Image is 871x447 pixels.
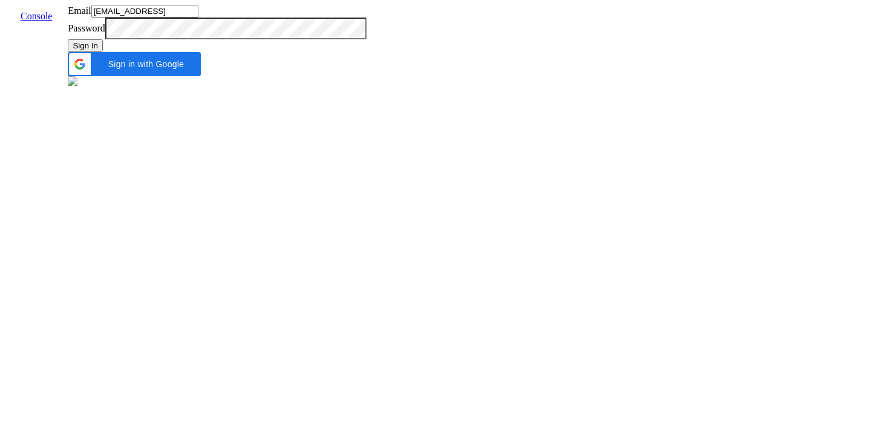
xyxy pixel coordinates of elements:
label: Password [68,23,105,33]
div: Sign in with Google [68,52,201,76]
a: Console [11,11,62,21]
input: Email [91,5,198,18]
button: Sign In [68,39,103,52]
span: Sign in with Google [98,59,194,69]
label: Email [68,5,91,16]
img: azure.svg [68,76,77,86]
